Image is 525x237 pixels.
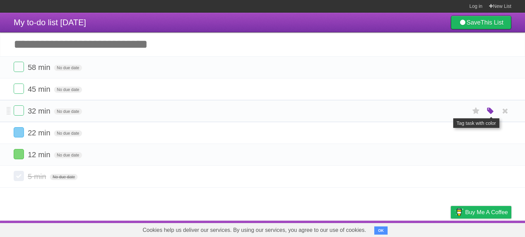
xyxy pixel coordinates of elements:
span: 5 min [28,172,48,181]
label: Star task [470,105,483,117]
span: 22 min [28,129,52,137]
span: No due date [54,108,82,115]
span: No due date [54,87,82,93]
label: Done [14,127,24,137]
span: My to-do list [DATE] [14,18,86,27]
span: No due date [54,130,82,136]
b: This List [481,19,503,26]
span: Buy me a coffee [465,206,508,218]
a: About [360,222,374,235]
span: 58 min [28,63,52,72]
span: No due date [50,174,78,180]
a: Terms [419,222,434,235]
img: Buy me a coffee [454,206,463,218]
label: Done [14,84,24,94]
span: 12 min [28,150,52,159]
span: Cookies help us deliver our services. By using our services, you agree to our use of cookies. [136,223,373,237]
a: Developers [382,222,410,235]
label: Done [14,105,24,116]
span: No due date [54,65,82,71]
label: Done [14,62,24,72]
span: 45 min [28,85,52,93]
span: No due date [54,152,82,158]
a: Suggest a feature [468,222,511,235]
a: Buy me a coffee [451,206,511,219]
label: Done [14,149,24,159]
a: Privacy [442,222,460,235]
a: SaveThis List [451,16,511,29]
button: OK [374,226,388,235]
label: Done [14,171,24,181]
span: 32 min [28,107,52,115]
